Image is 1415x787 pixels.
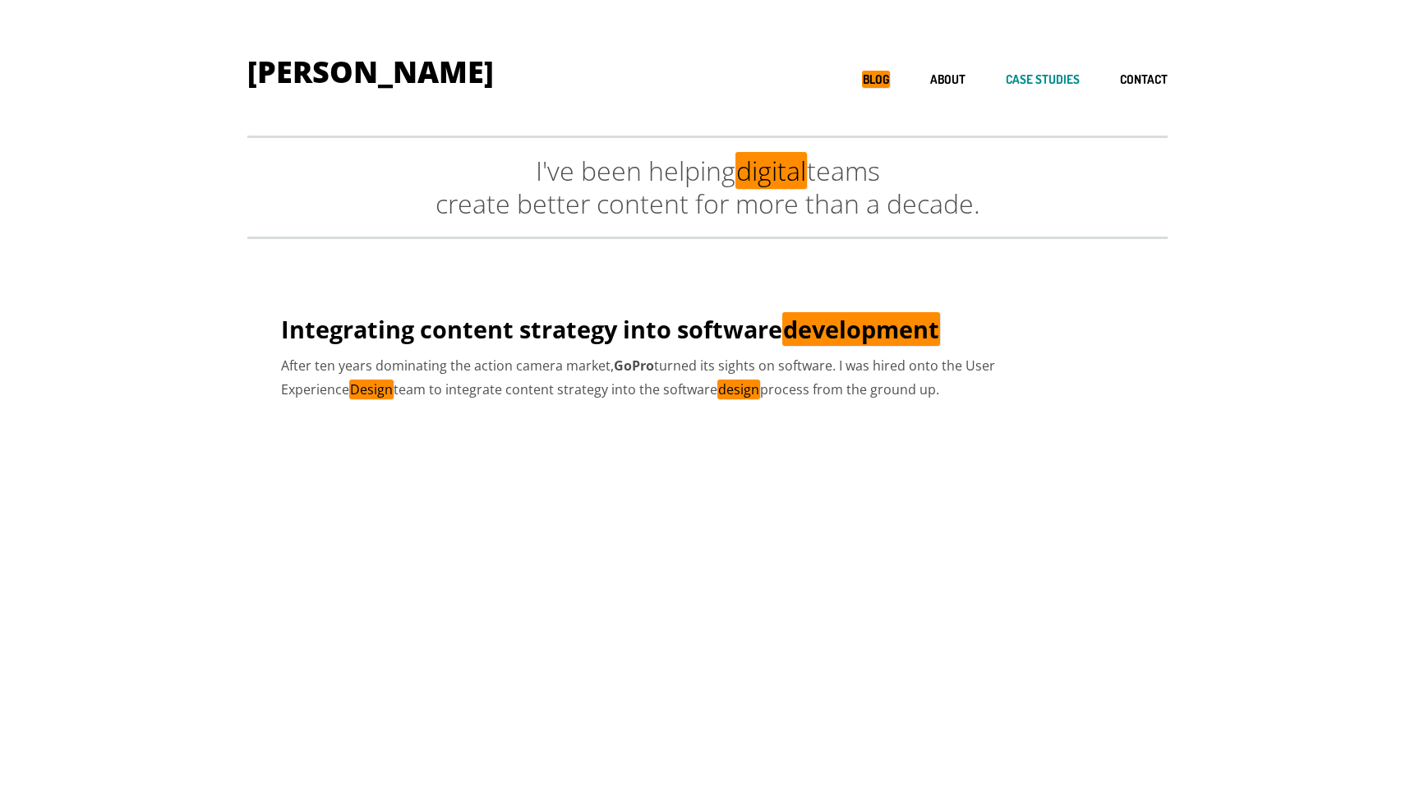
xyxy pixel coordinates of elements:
[717,380,760,399] em: design
[281,313,1132,346] h2: Integrating content strategy into software
[614,357,654,375] strong: GoPro
[782,312,940,346] em: development
[247,154,1168,220] p: I've been helping teams create better content for more than a decade.
[247,58,494,87] h1: [PERSON_NAME]
[862,71,890,88] em: Blog
[1006,72,1080,88] a: Case studies
[862,72,890,88] a: Blog
[349,380,394,399] em: Design
[1120,72,1168,88] a: Contact
[281,354,1132,402] p: After ten years dominating the action camera market, turned its sights on software. I was hired o...
[930,72,966,88] a: About
[735,152,807,189] em: digital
